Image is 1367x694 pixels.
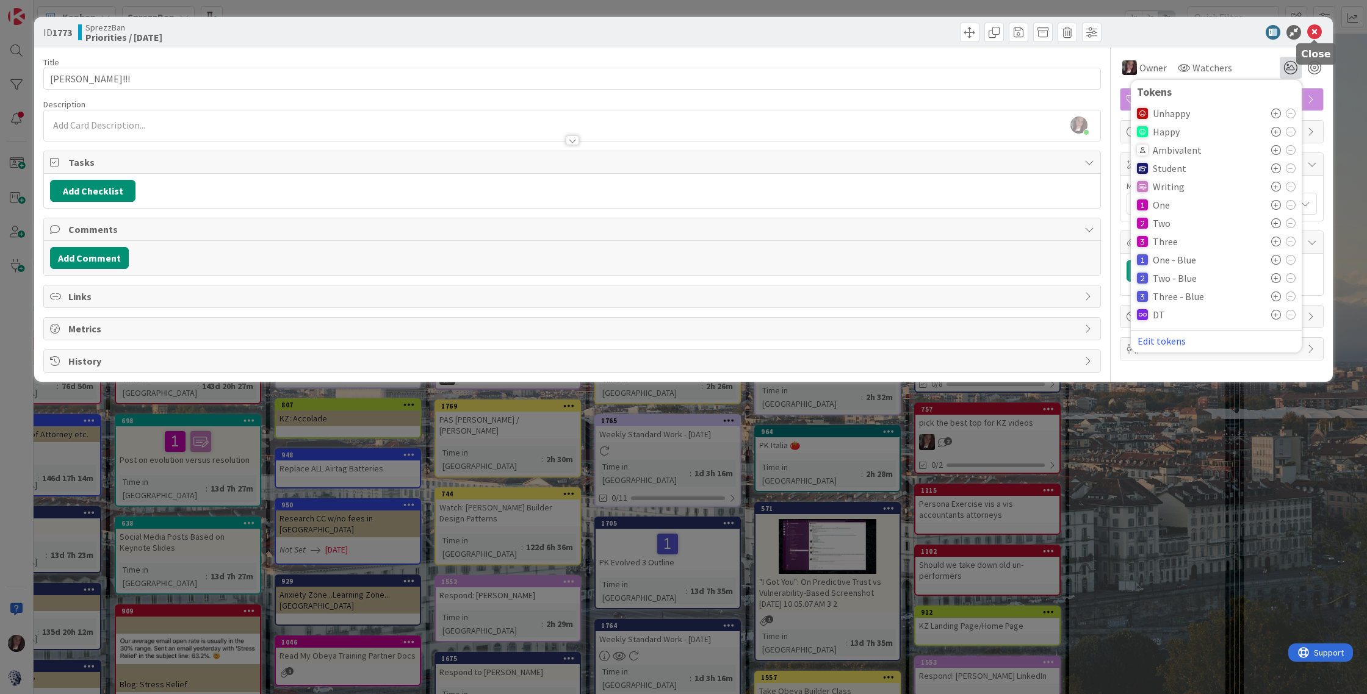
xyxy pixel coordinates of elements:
[1137,335,1186,346] button: Edit tokens
[1127,182,1317,190] div: Make Me Feel
[1153,218,1170,229] span: Two
[1153,163,1186,174] span: Student
[1192,60,1232,75] span: Watchers
[1139,60,1167,75] span: Owner
[50,180,135,202] button: Add Checklist
[52,26,72,38] b: 1773
[1153,291,1204,302] span: Three - Blue
[68,222,1078,237] span: Comments
[26,2,56,16] span: Support
[1153,181,1185,192] span: Writing
[1153,145,1202,156] span: Ambivalent
[43,68,1101,90] input: type card name here...
[43,25,72,40] span: ID
[1153,309,1165,320] span: DT
[68,321,1078,336] span: Metrics
[1070,116,1087,134] img: WIonnMY7p3XofgUWOABbbE3lo9ZeZucQ.jpg
[1153,126,1180,137] span: Happy
[1153,108,1190,119] span: Unhappy
[68,289,1078,304] span: Links
[68,354,1078,368] span: History
[1301,48,1331,60] h5: Close
[1137,86,1296,98] div: Tokens
[1153,273,1197,284] span: Two - Blue
[50,247,129,269] button: Add Comment
[43,57,59,68] label: Title
[1122,60,1137,75] img: TD
[43,99,85,110] span: Description
[1153,199,1170,210] span: One
[1153,254,1196,265] span: One - Blue
[68,155,1078,170] span: Tasks
[85,23,162,32] span: SprezzBan
[1153,236,1178,247] span: Three
[85,32,162,42] b: Priorities / [DATE]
